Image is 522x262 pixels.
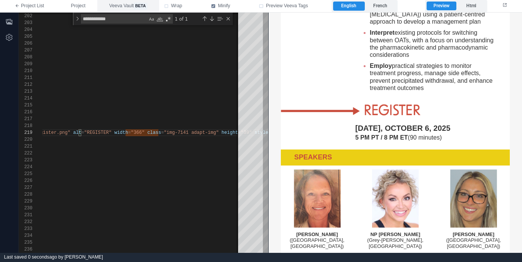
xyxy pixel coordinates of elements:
[19,19,32,26] div: 203
[19,74,32,81] div: 211
[19,88,32,95] div: 213
[19,232,32,239] div: 234
[19,116,32,122] div: 217
[73,130,82,135] span: alt
[134,3,147,10] span: beta
[427,2,456,11] label: Preview
[84,130,112,135] span: "REGISTER"
[19,26,32,33] div: 204
[225,16,231,22] div: Close (Escape)
[19,198,32,205] div: 229
[19,225,32,232] div: 233
[74,13,81,25] div: Toggle Replace
[19,129,32,136] div: 219
[174,14,200,24] div: 1 of 1
[161,130,164,135] span: =
[19,143,32,150] div: 221
[201,16,208,22] div: Previous Match (⇧Enter)
[19,33,32,40] div: 205
[19,95,32,102] div: 214
[19,219,32,225] div: 232
[164,15,172,23] div: Use Regular Expression (⌥⌘R)
[128,130,131,135] span: =
[147,130,161,135] span: class
[19,61,32,68] div: 209
[19,191,32,198] div: 228
[19,184,32,191] div: 227
[19,13,32,19] div: 202
[171,3,182,10] span: Wrap
[19,54,32,61] div: 208
[218,3,230,10] span: Minify
[19,81,32,88] div: 212
[19,40,32,47] div: 206
[19,164,32,170] div: 224
[19,68,32,74] div: 210
[216,14,224,23] div: Find in Selection (⌥⌘L)
[19,177,32,184] div: 226
[19,212,32,219] div: 231
[19,109,32,116] div: 216
[19,102,32,109] div: 215
[266,3,308,10] span: Preview Veeva Tags
[81,14,147,23] textarea: Find
[156,15,164,23] div: Match Whole Word (⌥⌘W)
[114,130,128,135] span: width
[365,2,396,11] label: French
[19,205,32,212] div: 230
[19,136,32,143] div: 220
[19,150,32,157] div: 222
[456,2,486,11] label: Html
[269,13,522,253] iframe: preview
[71,3,85,10] span: Project
[164,130,219,135] span: "img-7141 adapt-img"
[19,246,32,253] div: 236
[333,2,364,11] label: English
[209,16,215,22] div: Next Match (Enter)
[19,170,32,177] div: 225
[109,3,147,10] span: Veeva Vault
[19,122,32,129] div: 218
[148,15,155,23] div: Match Case (⌥⌘C)
[19,157,32,164] div: 223
[19,239,32,246] div: 235
[81,130,84,135] span: =
[19,47,32,54] div: 207
[222,130,238,135] span: height
[131,130,145,135] span: "366"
